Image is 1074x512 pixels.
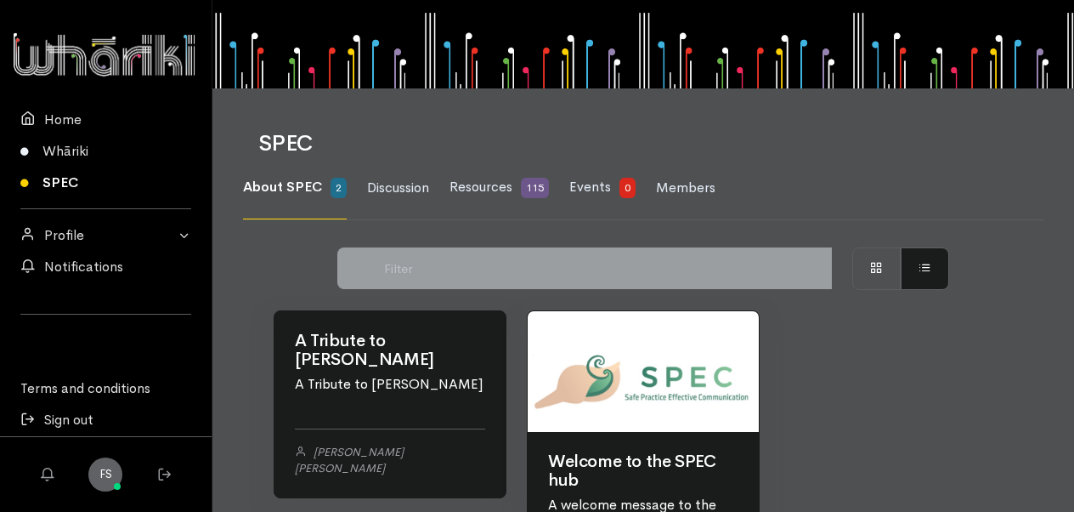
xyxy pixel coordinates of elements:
[376,247,833,289] input: Filter
[569,156,636,219] a: Events 0
[656,179,715,196] span: Members
[331,178,347,198] span: 2
[521,178,549,198] span: 115
[258,132,1023,156] h1: SPEC
[619,178,636,198] span: 0
[243,156,347,219] a: About SPEC 2
[449,178,512,196] span: Resources
[243,178,322,196] span: About SPEC
[367,157,429,219] a: Discussion
[367,179,429,196] span: Discussion
[569,178,611,196] span: Events
[88,458,122,492] a: FS
[656,157,715,219] a: Members
[105,338,106,338] iframe: LinkedIn Embedded Content
[449,156,549,219] a: Resources 115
